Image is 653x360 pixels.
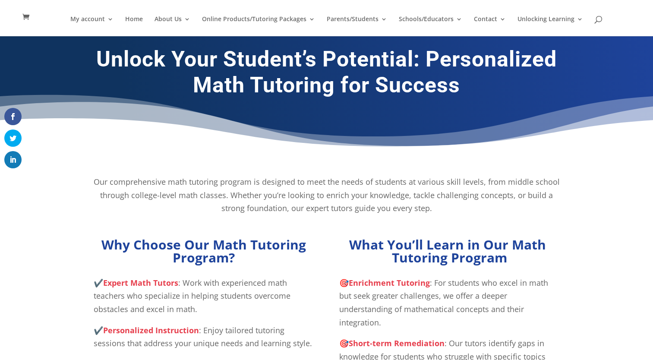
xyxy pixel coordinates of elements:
strong: Expert Math Tutors [103,278,178,288]
p: ✔️ : Work with experienced math teachers who specialize in helping students overcome obstacles an... [94,276,314,324]
a: Contact [474,16,506,36]
h1: Unlock Your Student’s Potential: Personalized Math Tutoring for Success [94,46,560,102]
strong: Enrichment Tutoring [349,278,430,288]
strong: Short-term Remediation [349,338,445,348]
a: Parents/Students [327,16,387,36]
h2: Why Choose Our Math Tutoring Program? [94,238,314,268]
a: Unlocking Learning [517,16,583,36]
h2: What You’ll Learn in Our Math Tutoring Program [339,238,559,268]
p: 🎯 : For students who excel in math but seek greater challenges, we offer a deeper understanding o... [339,276,559,337]
a: Home [125,16,143,36]
a: About Us [155,16,190,36]
a: Schools/Educators [399,16,462,36]
a: Online Products/Tutoring Packages [202,16,315,36]
p: ✔️ : Enjoy tailored tutoring sessions that address your unique needs and learning style. [94,324,314,358]
a: My account [70,16,114,36]
p: Our comprehensive math tutoring program is designed to meet the needs of students at various skil... [94,175,560,215]
strong: Personalized Instruction [103,325,199,335]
